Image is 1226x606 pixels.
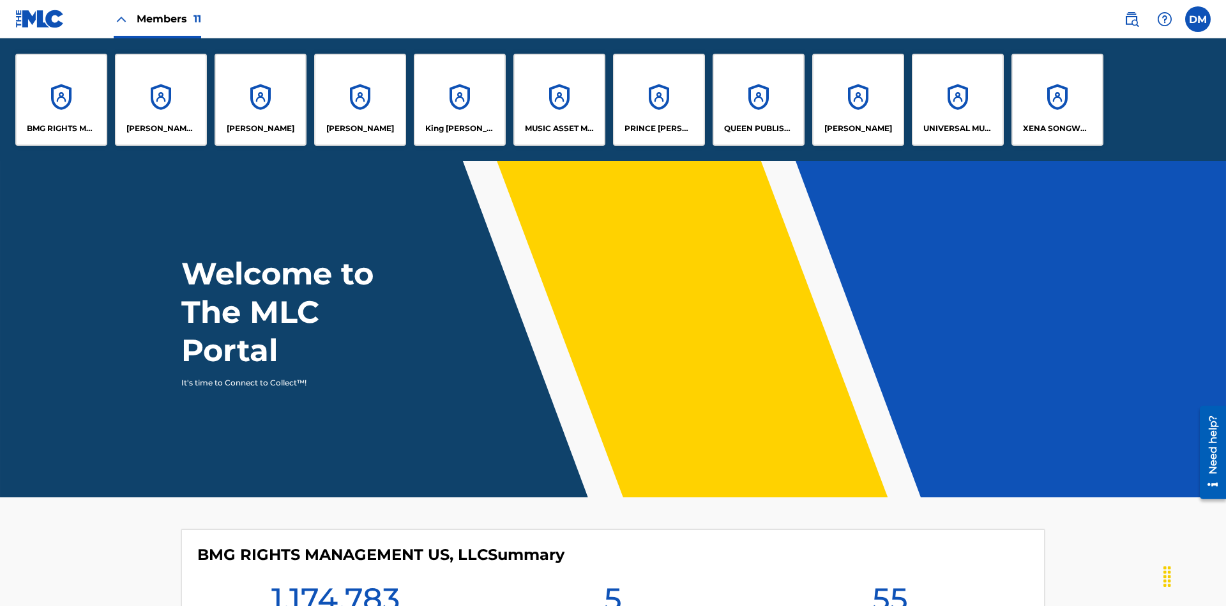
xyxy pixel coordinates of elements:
a: AccountsKing [PERSON_NAME] [414,54,506,146]
p: CLEO SONGWRITER [126,123,196,134]
div: Drag [1157,557,1177,596]
img: search [1124,12,1139,27]
a: Accounts[PERSON_NAME] [215,54,306,146]
div: Help [1152,6,1177,32]
a: Public Search [1119,6,1144,32]
p: King McTesterson [425,123,495,134]
p: MUSIC ASSET MANAGEMENT (MAM) [525,123,594,134]
span: 11 [193,13,201,25]
a: AccountsUNIVERSAL MUSIC PUB GROUP [912,54,1004,146]
p: ELVIS COSTELLO [227,123,294,134]
img: MLC Logo [15,10,64,28]
span: Members [137,12,201,26]
img: Close [114,12,129,27]
a: Accounts[PERSON_NAME] [812,54,904,146]
a: Accounts[PERSON_NAME] [314,54,406,146]
a: AccountsXENA SONGWRITER [1011,54,1103,146]
iframe: Resource Center [1190,401,1226,506]
h1: Welcome to The MLC Portal [181,254,420,369]
a: Accounts[PERSON_NAME] SONGWRITER [115,54,207,146]
p: PRINCE MCTESTERSON [624,123,694,134]
h4: BMG RIGHTS MANAGEMENT US, LLC [197,545,564,564]
a: AccountsQUEEN PUBLISHA [713,54,805,146]
p: EYAMA MCSINGER [326,123,394,134]
p: BMG RIGHTS MANAGEMENT US, LLC [27,123,96,134]
iframe: Chat Widget [1162,545,1226,606]
img: help [1157,12,1172,27]
p: XENA SONGWRITER [1023,123,1093,134]
p: RONALD MCTESTERSON [824,123,892,134]
p: QUEEN PUBLISHA [724,123,794,134]
a: AccountsMUSIC ASSET MANAGEMENT (MAM) [513,54,605,146]
p: UNIVERSAL MUSIC PUB GROUP [923,123,993,134]
div: User Menu [1185,6,1211,32]
p: It's time to Connect to Collect™! [181,377,403,389]
a: AccountsPRINCE [PERSON_NAME] [613,54,705,146]
a: AccountsBMG RIGHTS MANAGEMENT US, LLC [15,54,107,146]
